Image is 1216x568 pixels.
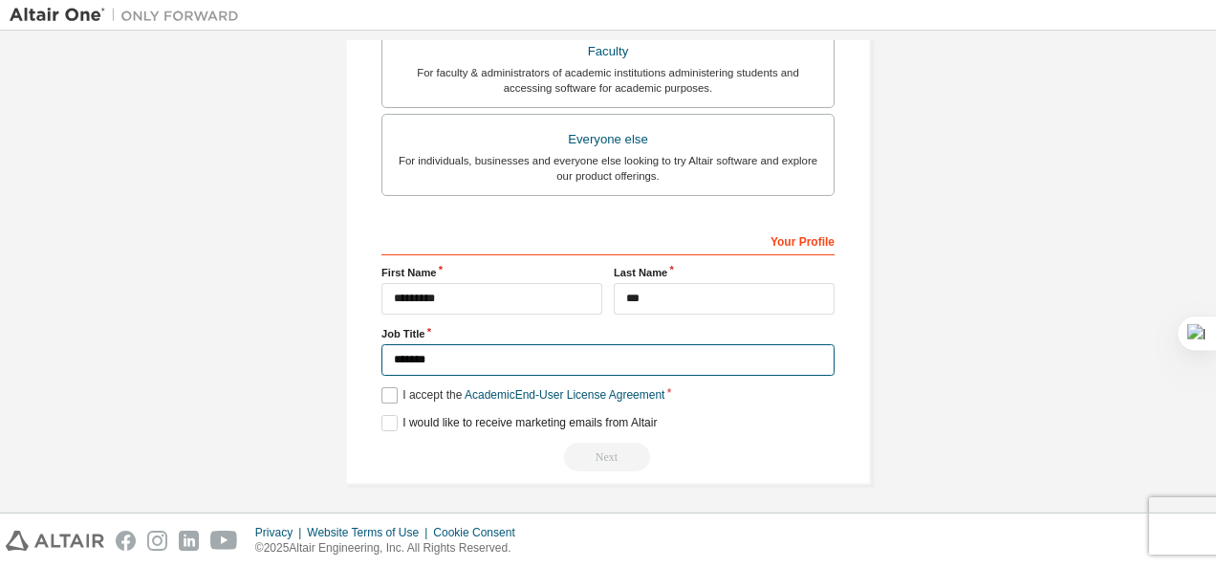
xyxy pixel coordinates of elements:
[394,126,822,153] div: Everyone else
[381,326,835,341] label: Job Title
[433,525,526,540] div: Cookie Consent
[210,531,238,551] img: youtube.svg
[381,265,602,280] label: First Name
[147,531,167,551] img: instagram.svg
[255,525,307,540] div: Privacy
[116,531,136,551] img: facebook.svg
[381,443,835,471] div: Read and acccept EULA to continue
[394,38,822,65] div: Faculty
[6,531,104,551] img: altair_logo.svg
[381,225,835,255] div: Your Profile
[614,265,835,280] label: Last Name
[10,6,249,25] img: Altair One
[179,531,199,551] img: linkedin.svg
[307,525,433,540] div: Website Terms of Use
[381,387,664,404] label: I accept the
[465,388,664,402] a: Academic End-User License Agreement
[394,153,822,184] div: For individuals, businesses and everyone else looking to try Altair software and explore our prod...
[394,65,822,96] div: For faculty & administrators of academic institutions administering students and accessing softwa...
[255,540,527,557] p: © 2025 Altair Engineering, Inc. All Rights Reserved.
[381,415,657,431] label: I would like to receive marketing emails from Altair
